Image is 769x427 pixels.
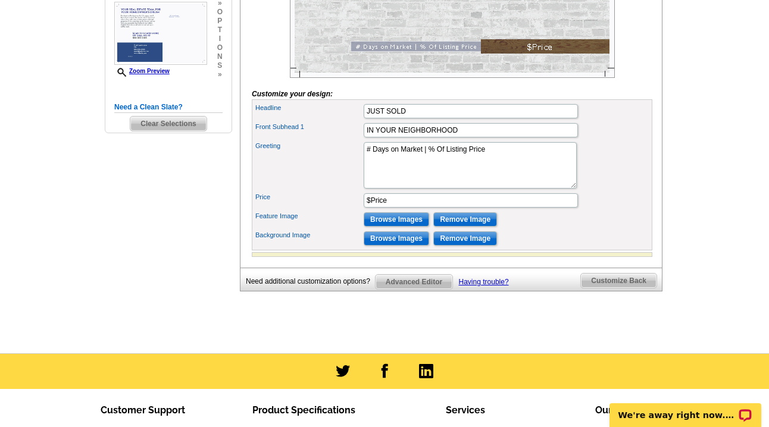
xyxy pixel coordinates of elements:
a: Having trouble? [459,278,509,286]
span: i [217,34,223,43]
iframe: LiveChat chat widget [602,390,769,427]
i: Customize your design: [252,90,333,98]
label: Front Subhead 1 [255,122,362,132]
span: o [217,8,223,17]
span: n [217,52,223,61]
span: o [217,43,223,52]
input: Remove Image [433,231,497,246]
span: » [217,70,223,79]
img: Z18887724_00001_2.jpg [114,2,207,65]
span: Services [446,404,485,416]
label: Background Image [255,230,362,240]
div: Need additional customization options? [246,274,375,289]
span: Our Company [595,404,658,416]
input: Remove Image [433,212,497,227]
span: Advanced Editor [376,275,452,289]
span: Customer Support [101,404,185,416]
span: Product Specifications [252,404,355,416]
a: Zoom Preview [114,68,170,74]
span: s [217,61,223,70]
span: Customize Back [581,274,657,288]
a: Advanced Editor [375,274,453,290]
textarea: # Days on Market | % Of Listing Price [364,142,577,189]
span: t [217,26,223,34]
h5: Need a Clean Slate? [114,102,223,113]
input: Browse Images [364,231,429,246]
span: Clear Selections [130,117,206,131]
label: Feature Image [255,211,362,221]
label: Greeting [255,141,362,151]
span: p [217,17,223,26]
label: Headline [255,103,362,113]
label: Price [255,192,362,202]
input: Browse Images [364,212,429,227]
